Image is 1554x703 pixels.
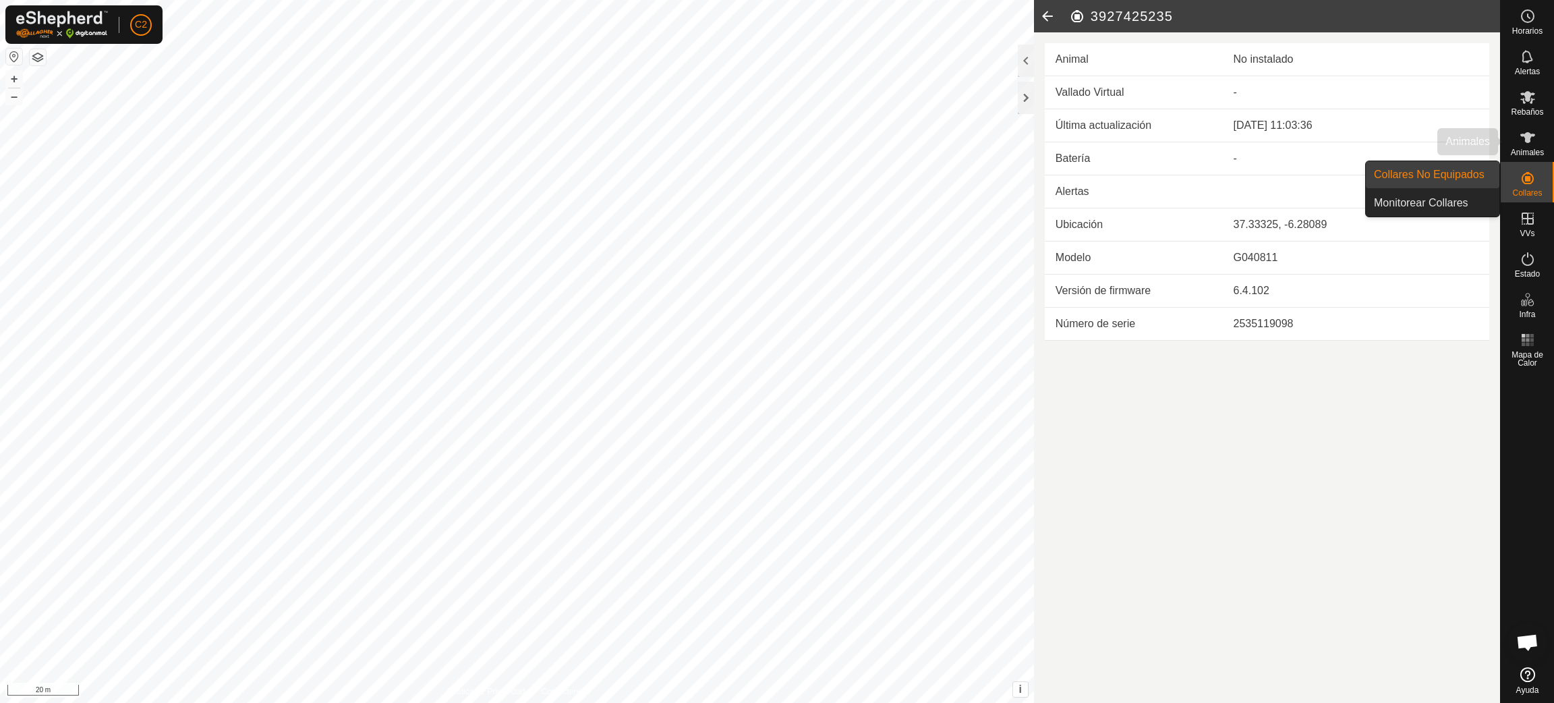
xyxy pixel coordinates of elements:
td: Batería [1045,142,1223,175]
td: Ubicación [1045,208,1223,242]
span: C2 [135,18,147,32]
span: Infra [1519,310,1535,318]
button: – [6,88,22,105]
h2: 3927425235 [1069,8,1500,24]
button: Restablecer Mapa [6,49,22,65]
div: [DATE] 11:03:36 [1233,117,1478,134]
span: Estado [1515,270,1540,278]
a: Collares No Equipados [1366,161,1499,188]
div: - [1233,150,1478,167]
button: Capas del Mapa [30,49,46,65]
div: 6.4.102 [1233,283,1478,299]
td: Animal [1045,43,1223,76]
span: i [1019,683,1022,695]
img: Logo Gallagher [16,11,108,38]
button: + [6,71,22,87]
span: VVs [1520,229,1534,237]
td: Modelo [1045,242,1223,275]
span: Collares [1512,189,1542,197]
span: Rebaños [1511,108,1543,116]
div: G040811 [1233,250,1478,266]
a: Política de Privacidad [447,685,525,698]
td: Versión de firmware [1045,275,1223,308]
span: Mapa de Calor [1504,351,1551,367]
span: Monitorear Collares [1374,195,1468,211]
span: Animales [1511,148,1544,157]
a: Ayuda [1501,662,1554,700]
td: Alertas [1045,175,1223,208]
app-display-virtual-paddock-transition: - [1233,86,1236,98]
a: Contáctenos [541,685,586,698]
div: 2535119098 [1233,316,1478,332]
div: Chat abierto [1507,622,1548,663]
a: Monitorear Collares [1366,190,1499,217]
span: Alertas [1515,67,1540,76]
div: No instalado [1233,51,1478,67]
span: Ayuda [1516,686,1539,694]
td: Última actualización [1045,109,1223,142]
button: i [1013,682,1028,697]
span: Collares No Equipados [1374,167,1485,183]
td: Número de serie [1045,308,1223,341]
td: Vallado Virtual [1045,76,1223,109]
div: 37.33325, -6.28089 [1233,217,1478,233]
span: Horarios [1512,27,1543,35]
